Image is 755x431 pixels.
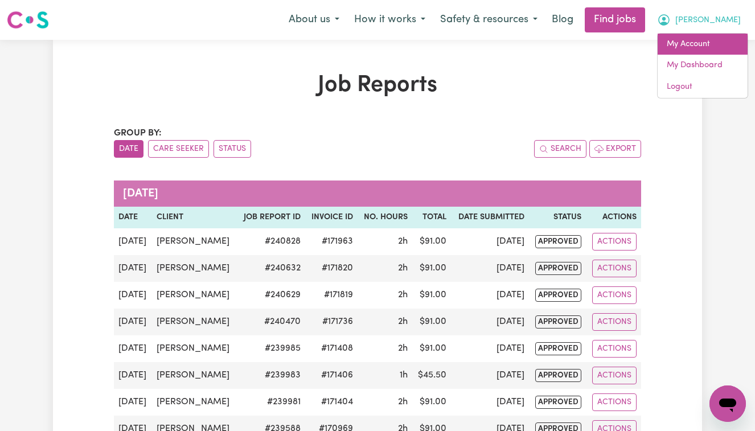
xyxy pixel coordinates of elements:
iframe: Button to launch messaging window [709,385,746,422]
button: Search [534,140,586,158]
caption: [DATE] [114,180,641,207]
td: #171963 [305,228,358,255]
td: $ 91.00 [412,228,451,255]
a: Careseekers logo [7,7,49,33]
td: #171819 [305,282,358,309]
td: #171820 [305,255,358,282]
td: $ 91.00 [412,255,451,282]
th: Client [152,207,237,228]
td: [DATE] [451,228,528,255]
td: # 240632 [237,255,305,282]
td: [DATE] [114,255,152,282]
button: Actions [592,393,637,411]
td: [DATE] [451,282,528,309]
td: [DATE] [451,309,528,335]
button: Actions [592,340,637,358]
td: [DATE] [114,335,152,362]
button: Actions [592,286,637,304]
th: Invoice ID [305,207,358,228]
a: My Dashboard [658,55,748,76]
div: My Account [657,33,748,98]
span: approved [535,235,581,248]
td: # 239983 [237,362,305,389]
button: Export [589,140,641,158]
td: [DATE] [114,389,152,416]
td: #171406 [305,362,358,389]
button: Safety & resources [433,8,545,32]
td: [PERSON_NAME] [152,335,237,362]
span: 2 hours [398,344,408,353]
th: No. Hours [358,207,412,228]
th: Total [412,207,451,228]
td: # 239985 [237,335,305,362]
td: $ 91.00 [412,309,451,335]
td: [DATE] [451,362,528,389]
td: [DATE] [451,335,528,362]
td: #171408 [305,335,358,362]
td: #171404 [305,389,358,416]
td: [PERSON_NAME] [152,255,237,282]
th: Date [114,207,152,228]
span: approved [535,315,581,329]
button: About us [281,8,347,32]
td: $ 45.50 [412,362,451,389]
th: Actions [586,207,641,228]
td: [DATE] [114,309,152,335]
a: My Account [658,34,748,55]
button: sort invoices by paid status [214,140,251,158]
td: # 240828 [237,228,305,255]
a: Logout [658,76,748,98]
td: #171736 [305,309,358,335]
span: approved [535,262,581,275]
td: [PERSON_NAME] [152,309,237,335]
button: My Account [650,8,748,32]
a: Find jobs [585,7,645,32]
span: approved [535,342,581,355]
a: Blog [545,7,580,32]
td: # 240629 [237,282,305,309]
button: Actions [592,313,637,331]
h1: Job Reports [114,72,641,99]
th: Job Report ID [237,207,305,228]
th: Status [529,207,586,228]
span: Group by: [114,129,162,138]
td: [DATE] [114,362,152,389]
button: Actions [592,260,637,277]
td: [PERSON_NAME] [152,389,237,416]
span: approved [535,369,581,382]
td: # 240470 [237,309,305,335]
td: [PERSON_NAME] [152,282,237,309]
img: Careseekers logo [7,10,49,30]
button: How it works [347,8,433,32]
td: [DATE] [451,389,528,416]
span: 2 hours [398,397,408,407]
button: Actions [592,367,637,384]
span: 2 hours [398,317,408,326]
button: sort invoices by date [114,140,143,158]
td: [DATE] [451,255,528,282]
span: 1 hour [400,371,408,380]
td: $ 91.00 [412,389,451,416]
td: [DATE] [114,228,152,255]
td: [PERSON_NAME] [152,228,237,255]
button: Actions [592,233,637,251]
span: approved [535,289,581,302]
td: [DATE] [114,282,152,309]
td: $ 91.00 [412,282,451,309]
span: [PERSON_NAME] [675,14,741,27]
span: approved [535,396,581,409]
th: Date Submitted [451,207,528,228]
td: # 239981 [237,389,305,416]
span: 2 hours [398,264,408,273]
span: 2 hours [398,237,408,246]
td: $ 91.00 [412,335,451,362]
button: sort invoices by care seeker [148,140,209,158]
span: 2 hours [398,290,408,299]
td: [PERSON_NAME] [152,362,237,389]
